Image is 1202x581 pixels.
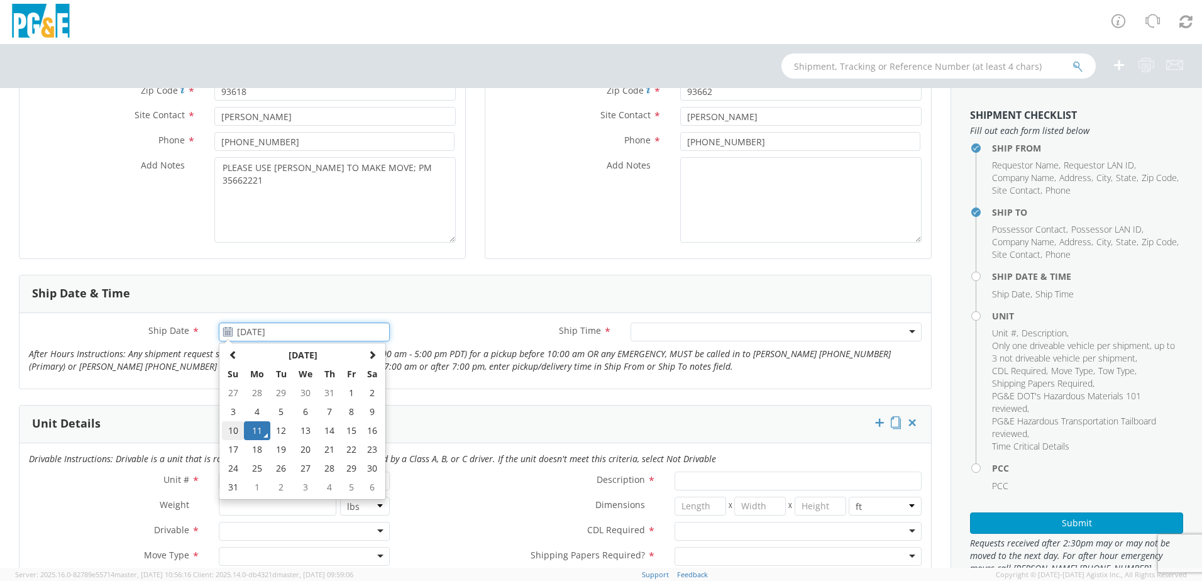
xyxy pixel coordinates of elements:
[292,384,319,402] td: 30
[970,108,1077,122] strong: Shipment Checklist
[1064,159,1134,171] span: Requestor LAN ID
[318,402,340,421] td: 7
[1142,172,1177,184] span: Zip Code
[318,421,340,440] td: 14
[158,134,185,146] span: Phone
[992,223,1068,236] li: ,
[1098,365,1137,377] li: ,
[992,223,1066,235] span: Possessor Contact
[992,327,1017,339] span: Unit #
[148,324,189,336] span: Ship Date
[992,463,1183,473] h4: PCC
[1096,172,1111,184] span: City
[222,478,244,497] td: 31
[970,124,1183,137] span: Fill out each form listed below
[786,497,795,516] span: X
[160,499,189,511] span: Weight
[734,497,786,516] input: Width
[781,53,1096,79] input: Shipment, Tracking or Reference Number (at least 4 chars)
[341,384,362,402] td: 1
[1096,236,1113,248] li: ,
[1098,365,1135,377] span: Tow Type
[270,459,292,478] td: 26
[222,440,244,459] td: 17
[229,350,238,359] span: Previous Month
[114,570,191,579] span: master, [DATE] 10:56:16
[1096,236,1111,248] span: City
[144,549,189,561] span: Move Type
[1116,172,1139,184] li: ,
[1022,327,1069,340] li: ,
[1051,365,1095,377] li: ,
[341,402,362,421] td: 8
[292,440,319,459] td: 20
[270,421,292,440] td: 12
[135,109,185,121] span: Site Contact
[318,365,340,384] th: Th
[992,288,1032,301] li: ,
[193,570,353,579] span: Client: 2025.14.0-db4321d
[597,473,645,485] span: Description
[341,365,362,384] th: Fr
[270,365,292,384] th: Tu
[341,459,362,478] td: 29
[244,459,270,478] td: 25
[141,84,178,96] span: Zip Code
[992,311,1183,321] h4: Unit
[361,421,383,440] td: 16
[992,480,1008,492] span: PCC
[992,377,1094,390] li: ,
[970,512,1183,534] button: Submit
[624,134,651,146] span: Phone
[970,537,1183,575] span: Requests received after 2:30pm may or may not be moved to the next day. For after hour emergency ...
[992,340,1175,364] span: Only one driveable vehicle per shipment, up to 3 not driveable vehicle per shipment
[642,570,669,579] a: Support
[992,236,1056,248] li: ,
[292,459,319,478] td: 27
[992,340,1180,365] li: ,
[292,402,319,421] td: 6
[270,402,292,421] td: 5
[992,415,1156,440] span: PG&E Hazardous Transportation Tailboard reviewed
[795,497,846,516] input: Height
[992,184,1040,196] span: Site Contact
[992,159,1059,171] span: Requestor Name
[1071,223,1142,235] span: Possessor LAN ID
[9,4,72,41] img: pge-logo-06675f144f4cfa6a6814.png
[595,499,645,511] span: Dimensions
[244,440,270,459] td: 18
[163,473,189,485] span: Unit #
[277,570,353,579] span: master, [DATE] 09:59:06
[992,207,1183,217] h4: Ship To
[992,236,1054,248] span: Company Name
[587,524,645,536] span: CDL Required
[1035,288,1074,300] span: Ship Time
[222,402,244,421] td: 3
[992,440,1069,452] span: Time Critical Details
[1116,236,1139,248] li: ,
[244,478,270,497] td: 1
[992,365,1046,377] span: CDL Required
[992,377,1093,389] span: Shipping Papers Required
[244,365,270,384] th: Mo
[1022,327,1067,339] span: Description
[600,109,651,121] span: Site Contact
[244,421,270,440] td: 11
[992,272,1183,281] h4: Ship Date & Time
[318,478,340,497] td: 4
[222,365,244,384] th: Su
[1045,184,1071,196] span: Phone
[559,324,601,336] span: Ship Time
[222,384,244,402] td: 27
[15,570,191,579] span: Server: 2025.16.0-82789e55714
[318,440,340,459] td: 21
[361,478,383,497] td: 6
[361,440,383,459] td: 23
[992,415,1180,440] li: ,
[1059,172,1091,184] span: Address
[1142,236,1179,248] li: ,
[361,459,383,478] td: 30
[531,549,645,561] span: Shipping Papers Required?
[1059,172,1093,184] li: ,
[244,402,270,421] td: 4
